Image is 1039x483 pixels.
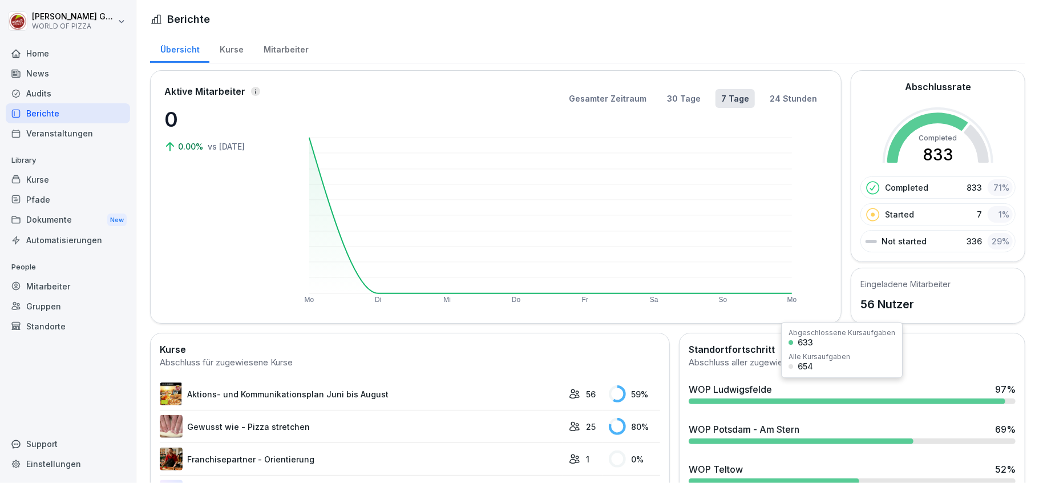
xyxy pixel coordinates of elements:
p: Not started [882,235,927,247]
h1: Berichte [167,11,210,27]
div: WOP Potsdam - Am Stern [689,422,799,436]
div: 97 % [995,383,1016,396]
a: WOP Ludwigsfelde97% [684,378,1020,409]
p: 336 [967,235,982,247]
button: 7 Tage [715,89,755,108]
a: Kurse [6,170,130,190]
p: 56 [586,388,596,400]
a: Home [6,43,130,63]
div: Dokumente [6,210,130,231]
a: Gruppen [6,296,130,316]
a: Kurse [209,34,253,63]
div: WOP Teltow [689,462,743,476]
a: Veranstaltungen [6,123,130,143]
div: WOP Ludwigsfelde [689,383,772,396]
text: Mi [443,296,451,304]
text: Fr [582,296,588,304]
a: Mitarbeiter [253,34,318,63]
a: Standorte [6,316,130,336]
div: 0 % [609,450,660,468]
div: 654 [798,363,813,371]
div: 29 % [988,233,1013,249]
div: Abschluss für zugewiesene Kurse [160,356,660,369]
p: Aktive Mitarbeiter [164,84,245,98]
button: 30 Tage [661,89,706,108]
a: WOP Potsdam - Am Stern69% [684,418,1020,449]
p: 25 [586,421,596,433]
a: Einstellungen [6,454,130,474]
h2: Kurse [160,343,660,356]
p: vs [DATE] [208,140,245,152]
h2: Standortfortschritt [689,343,1016,356]
a: DokumenteNew [6,210,130,231]
div: 80 % [609,418,660,435]
a: News [6,63,130,83]
div: New [107,214,127,227]
img: omtcyif9wkfkbfxep8chs03y.png [160,415,183,438]
img: wv9qdipp89lowhfx6mawjprm.png [160,383,183,405]
img: t4g7eu33fb3xcinggz4rhe0w.png [160,448,183,470]
a: Übersicht [150,34,209,63]
a: Audits [6,83,130,103]
div: 59 % [609,385,660,402]
div: Support [6,434,130,454]
p: 833 [967,182,982,194]
text: Mo [787,296,797,304]
p: People [6,258,130,276]
text: Di [375,296,381,304]
p: Completed [885,182,928,194]
a: Berichte [6,103,130,123]
div: 1 % [988,206,1013,223]
div: 52 % [995,462,1016,476]
p: 7 [977,208,982,220]
div: Abgeschlossene Kursaufgaben [789,329,895,336]
button: 24 Stunden [764,89,823,108]
a: Gewusst wie - Pizza stretchen [160,415,563,438]
a: Automatisierungen [6,230,130,250]
p: 0 [164,104,278,135]
a: Aktions- und Kommunikationsplan Juni bis August [160,383,563,405]
text: Mo [305,296,314,304]
button: Gesamter Zeitraum [563,89,652,108]
div: Alle Kursaufgaben [789,353,850,360]
text: Do [512,296,521,304]
h2: Abschlussrate [905,80,971,94]
a: Franchisepartner - Orientierung [160,448,563,470]
p: [PERSON_NAME] Goldmann [32,12,115,22]
p: 1 [586,453,589,465]
p: 56 Nutzer [860,296,951,313]
p: Started [885,208,914,220]
p: 0.00% [178,140,205,152]
h5: Eingeladene Mitarbeiter [860,278,951,290]
p: Library [6,151,130,170]
div: 69 % [995,422,1016,436]
a: Mitarbeiter [6,276,130,296]
a: Pfade [6,190,130,210]
div: Abschluss aller zugewiesenen Kurse pro Standort [689,356,1016,369]
text: So [719,296,727,304]
p: WORLD OF PIZZA [32,22,115,30]
text: Sa [650,296,658,304]
div: 71 % [988,179,1013,196]
div: 633 [798,339,813,347]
